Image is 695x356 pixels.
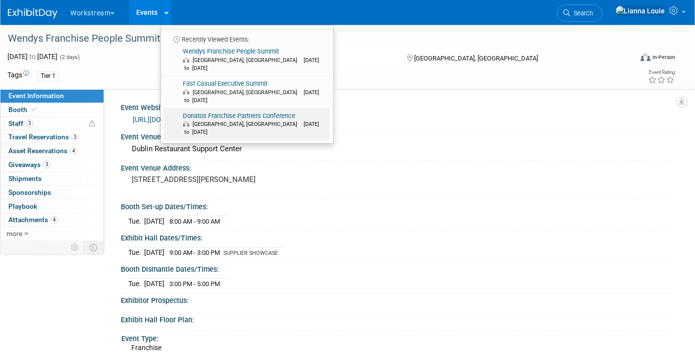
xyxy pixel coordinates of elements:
[414,55,538,62] span: [GEOGRAPHIC_DATA], [GEOGRAPHIC_DATA]
[0,172,104,185] a: Shipments
[144,279,164,289] td: [DATE]
[8,92,64,100] span: Event Information
[7,70,29,81] td: Tags
[161,29,333,44] li: Recently Viewed Events:
[89,119,96,128] span: Potential Scheduling Conflict -- at least one attendee is tagged in another overlapping event.
[71,133,79,141] span: 3
[84,241,104,254] td: Toggle Event Tabs
[0,130,104,144] a: Travel Reservations3
[7,53,57,60] span: [DATE] [DATE]
[4,30,618,48] div: Wendys Franchise People Summit
[183,57,319,71] span: [DATE] to [DATE]
[576,52,675,66] div: Event Format
[6,230,22,237] span: more
[121,231,675,243] div: Exhibit Hall Dates/Times:
[121,262,675,274] div: Booth Dismantle Dates/Times:
[43,161,51,168] span: 3
[193,57,302,63] span: [GEOGRAPHIC_DATA], [GEOGRAPHIC_DATA]
[164,44,329,76] a: Wendys Franchise People Summit [GEOGRAPHIC_DATA], [GEOGRAPHIC_DATA] [DATE] to [DATE]
[0,144,104,158] a: Asset Reservations4
[0,227,104,240] a: more
[0,89,104,103] a: Event Information
[570,9,593,17] span: Search
[128,247,144,258] td: Tue.
[32,107,37,112] i: Booth reservation complete
[59,54,80,60] span: (2 days)
[8,106,39,114] span: Booth
[8,175,42,182] span: Shipments
[169,249,220,256] span: 9:00 AM - 3:00 PM
[164,76,329,108] a: Fast Casual Executive Summit [GEOGRAPHIC_DATA], [GEOGRAPHIC_DATA] [DATE] to [DATE]
[28,53,37,60] span: to
[8,147,77,155] span: Asset Reservations
[144,247,164,258] td: [DATE]
[164,109,329,140] a: Donatos Franchise Partners Conference [GEOGRAPHIC_DATA], [GEOGRAPHIC_DATA] [DATE] to [DATE]
[169,280,220,288] span: 3:00 PM - 5:00 PM
[133,116,203,123] a: [URL][DOMAIN_NAME]
[131,344,161,352] span: Franchise
[8,119,33,127] span: Staff
[66,241,84,254] td: Personalize Event Tab Strip
[648,70,675,75] div: Event Rating
[8,202,37,210] span: Playbook
[121,129,675,142] div: Event Venue Name:
[0,103,104,117] a: Booth
[132,175,341,184] pre: [STREET_ADDRESS][PERSON_NAME]
[0,213,104,227] a: Attachments4
[8,161,51,169] span: Giveaways
[121,331,671,344] div: Event Type:
[144,216,164,227] td: [DATE]
[121,293,675,305] div: Exhibitor Prospectus:
[51,216,58,224] span: 4
[0,186,104,199] a: Sponsorships
[128,279,144,289] td: Tue.
[8,188,51,196] span: Sponsorships
[26,119,33,127] span: 3
[652,54,675,61] div: In-Person
[223,250,278,256] span: SUPPLIER SHOWCASE
[121,161,675,173] div: Event Venue Address:
[128,216,144,227] td: Tue.
[641,53,650,61] img: Format-Inperson.png
[128,141,668,157] div: Dublin Restaurant Support Center
[183,89,319,104] span: [DATE] to [DATE]
[121,312,675,325] div: Exhibit Hall Floor Plan:
[38,71,58,81] div: Tier 1
[193,89,302,96] span: [GEOGRAPHIC_DATA], [GEOGRAPHIC_DATA]
[615,5,665,16] img: Lianna Louie
[121,199,675,212] div: Booth Set-up Dates/Times:
[0,158,104,172] a: Giveaways3
[8,8,57,18] img: ExhibitDay
[70,147,77,155] span: 4
[0,117,104,130] a: Staff3
[557,4,602,22] a: Search
[0,200,104,213] a: Playbook
[121,100,675,113] div: Event Website:
[8,133,79,141] span: Travel Reservations
[169,218,220,225] span: 8:00 AM - 9:00 AM
[193,121,302,127] span: [GEOGRAPHIC_DATA], [GEOGRAPHIC_DATA]
[8,216,58,224] span: Attachments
